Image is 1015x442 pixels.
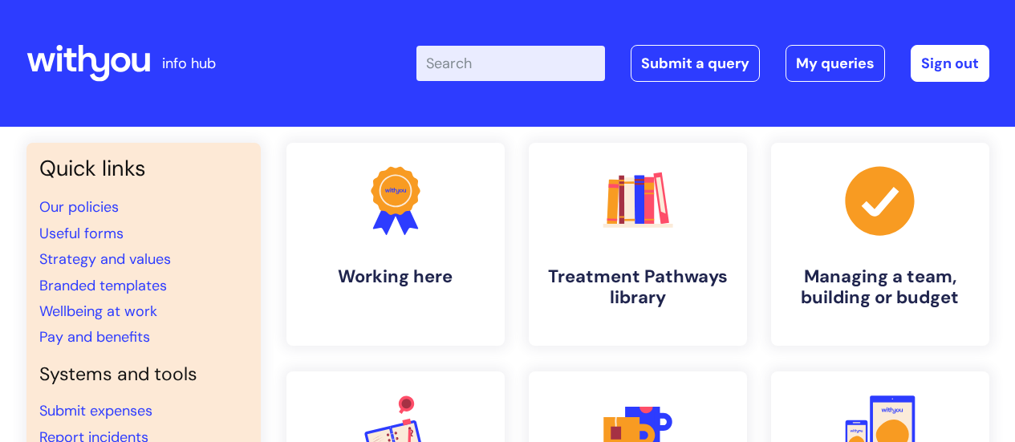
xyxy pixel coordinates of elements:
div: | - [416,45,989,82]
a: Strategy and values [39,249,171,269]
a: Submit expenses [39,401,152,420]
a: Working here [286,143,505,346]
h4: Working here [299,266,492,287]
h4: Systems and tools [39,363,248,386]
a: Pay and benefits [39,327,150,347]
a: Treatment Pathways library [529,143,747,346]
a: Submit a query [631,45,760,82]
h4: Treatment Pathways library [542,266,734,309]
a: Branded templates [39,276,167,295]
p: info hub [162,51,216,76]
a: Wellbeing at work [39,302,157,321]
a: My queries [786,45,885,82]
a: Useful forms [39,224,124,243]
h3: Quick links [39,156,248,181]
a: Our policies [39,197,119,217]
h4: Managing a team, building or budget [784,266,976,309]
input: Search [416,46,605,81]
a: Managing a team, building or budget [771,143,989,346]
a: Sign out [911,45,989,82]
